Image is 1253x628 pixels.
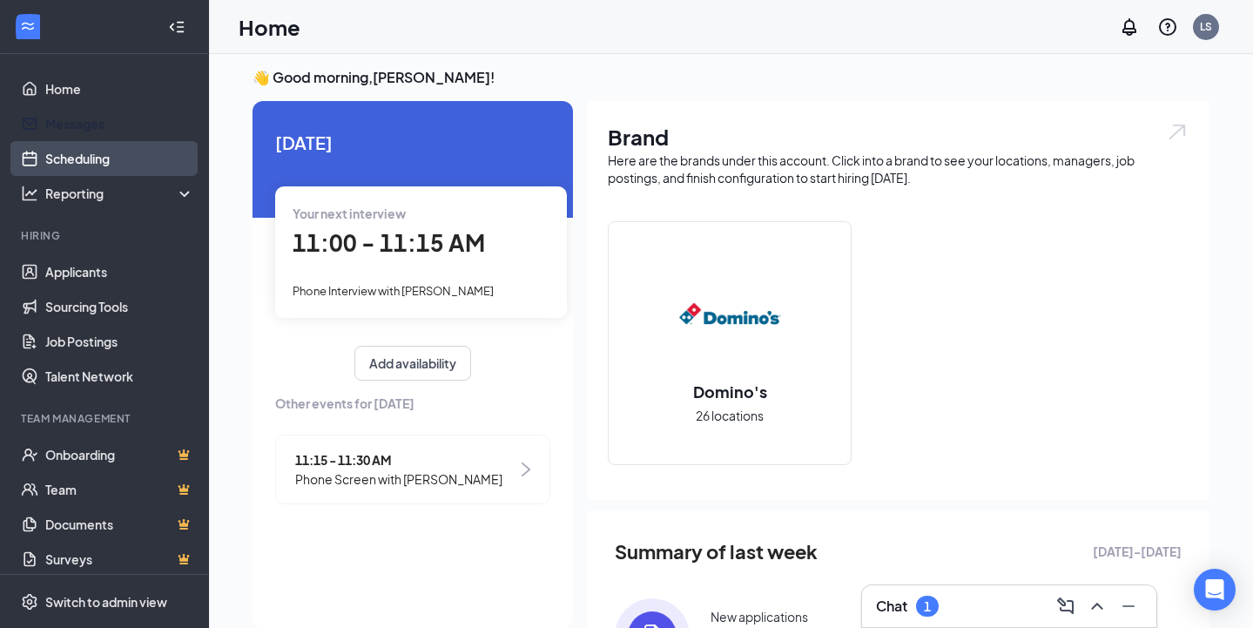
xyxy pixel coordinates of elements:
span: [DATE] [275,129,550,156]
button: ComposeMessage [1052,592,1080,620]
a: Sourcing Tools [45,289,194,324]
span: [DATE] - [DATE] [1093,542,1182,561]
a: TeamCrown [45,472,194,507]
div: Hiring [21,228,191,243]
h1: Home [239,12,300,42]
div: LS [1200,19,1212,34]
div: Team Management [21,411,191,426]
span: 11:15 - 11:30 AM [295,450,502,469]
h3: Chat [876,597,907,616]
span: Your next interview [293,206,406,221]
svg: Collapse [168,18,185,36]
svg: Analysis [21,185,38,202]
a: DocumentsCrown [45,507,194,542]
div: Reporting [45,185,195,202]
div: Switch to admin view [45,593,167,611]
div: Here are the brands under this account. Click into a brand to see your locations, managers, job p... [608,152,1189,186]
svg: QuestionInfo [1157,17,1178,37]
a: Messages [45,106,194,141]
svg: ComposeMessage [1055,596,1076,617]
span: 11:00 - 11:15 AM [293,228,485,257]
span: 26 locations [696,406,764,425]
div: Open Intercom Messenger [1194,569,1236,611]
a: Job Postings [45,324,194,359]
span: Other events for [DATE] [275,394,550,413]
svg: WorkstreamLogo [19,17,37,35]
a: Talent Network [45,359,194,394]
a: Scheduling [45,141,194,176]
a: OnboardingCrown [45,437,194,472]
img: open.6027fd2a22e1237b5b06.svg [1166,122,1189,142]
a: SurveysCrown [45,542,194,577]
h3: 👋 Good morning, [PERSON_NAME] ! [253,68,1209,87]
span: Phone Interview with [PERSON_NAME] [293,284,494,298]
div: New applications [711,608,808,625]
svg: Minimize [1118,596,1139,617]
h1: Brand [608,122,1189,152]
button: ChevronUp [1083,592,1111,620]
svg: Settings [21,593,38,611]
svg: Notifications [1119,17,1140,37]
button: Minimize [1115,592,1142,620]
img: Domino's [674,262,785,374]
svg: ChevronUp [1087,596,1108,617]
a: Applicants [45,254,194,289]
h2: Domino's [676,381,785,402]
span: Summary of last week [615,537,818,567]
button: Add availability [354,346,471,381]
div: 1 [924,599,931,614]
span: Phone Screen with [PERSON_NAME] [295,469,502,489]
a: Home [45,71,194,106]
